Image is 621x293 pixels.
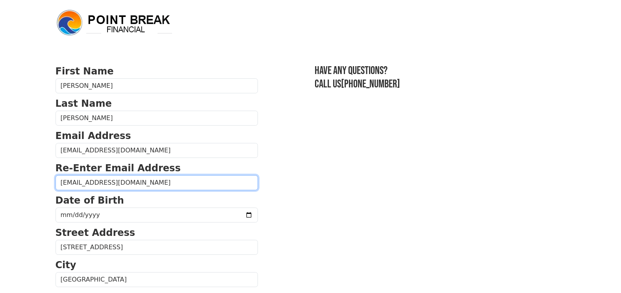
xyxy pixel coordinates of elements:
input: City [56,272,258,287]
strong: Street Address [56,227,135,238]
strong: Date of Birth [56,195,124,206]
strong: Email Address [56,130,131,141]
strong: Last Name [56,98,112,109]
a: [PHONE_NUMBER] [341,78,400,91]
strong: Re-Enter Email Address [56,163,181,174]
strong: First Name [56,66,114,77]
input: Email Address [56,143,258,158]
img: logo.png [56,9,174,37]
input: Street Address [56,240,258,255]
input: First Name [56,78,258,93]
h3: Call us [315,78,566,91]
strong: City [56,260,76,271]
input: Re-Enter Email Address [56,175,258,190]
h3: Have any questions? [315,64,566,78]
input: Last Name [56,111,258,126]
